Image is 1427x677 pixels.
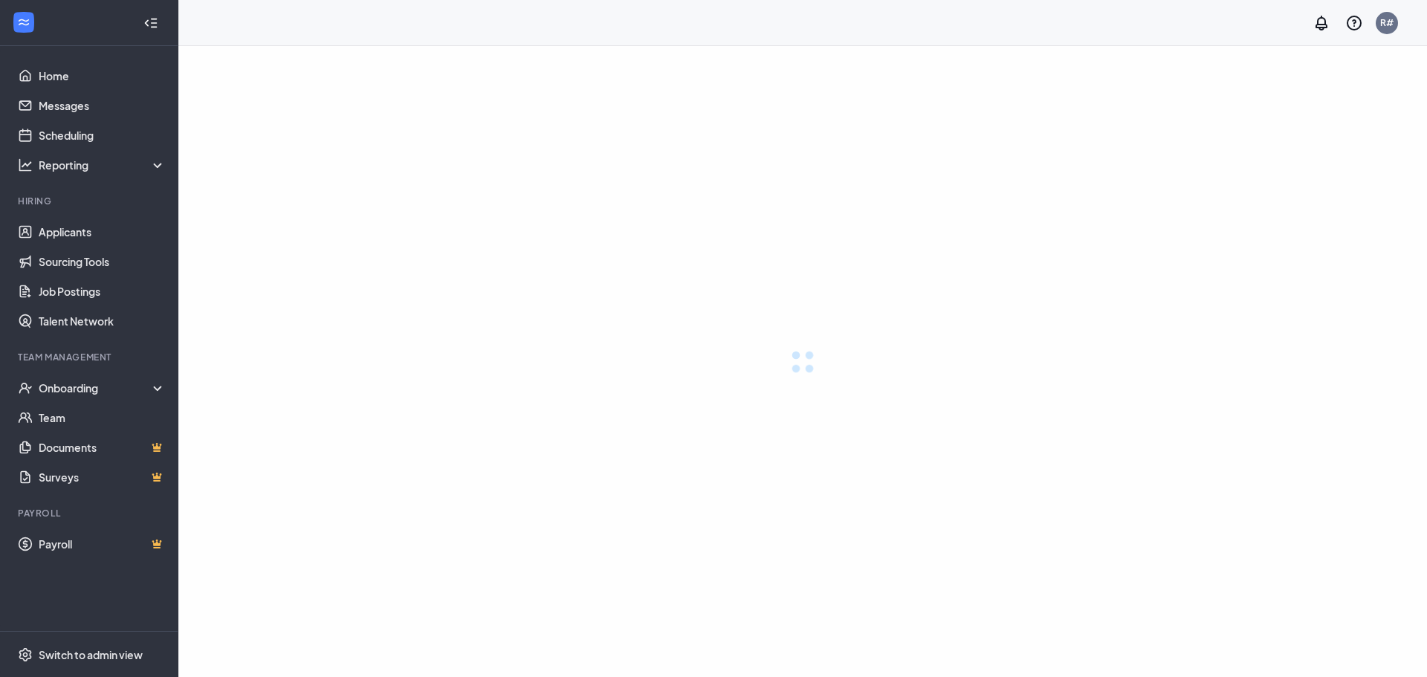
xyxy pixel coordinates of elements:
svg: WorkstreamLogo [16,15,31,30]
svg: Collapse [143,16,158,30]
a: Home [39,61,166,91]
a: Sourcing Tools [39,247,166,276]
svg: Analysis [18,158,33,172]
a: Applicants [39,217,166,247]
a: DocumentsCrown [39,433,166,462]
a: SurveysCrown [39,462,166,492]
a: Job Postings [39,276,166,306]
a: PayrollCrown [39,529,166,559]
div: Team Management [18,351,163,363]
div: Onboarding [39,380,166,395]
div: Payroll [18,507,163,519]
a: Messages [39,91,166,120]
svg: UserCheck [18,380,33,395]
div: Switch to admin view [39,647,143,662]
a: Talent Network [39,306,166,336]
svg: Settings [18,647,33,662]
div: Reporting [39,158,166,172]
div: R# [1380,16,1394,29]
a: Scheduling [39,120,166,150]
a: Team [39,403,166,433]
svg: Notifications [1313,14,1330,32]
svg: QuestionInfo [1345,14,1363,32]
div: Hiring [18,195,163,207]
